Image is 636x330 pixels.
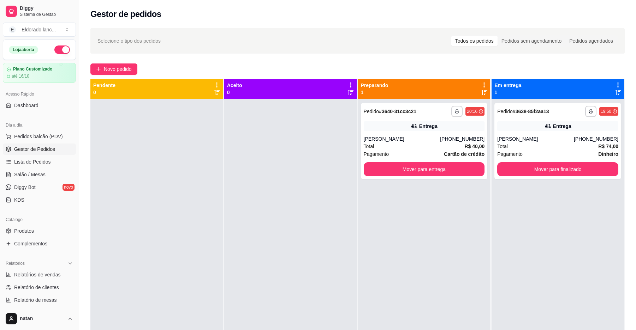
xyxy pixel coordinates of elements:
span: Relatórios de vendas [14,271,61,278]
button: Pedidos balcão (PDV) [3,131,76,142]
p: 1 [361,89,388,96]
div: Dia a dia [3,120,76,131]
div: Acesso Rápido [3,88,76,100]
a: Relatórios de vendas [3,269,76,280]
span: Relatório de mesas [14,297,57,304]
article: até 16/10 [12,73,29,79]
div: Catálogo [3,214,76,225]
a: Relatório de mesas [3,294,76,306]
span: KDS [14,196,24,203]
span: Novo pedido [104,65,132,73]
p: Preparando [361,82,388,89]
span: Salão / Mesas [14,171,46,178]
span: Pedidos balcão (PDV) [14,133,63,140]
a: DiggySistema de Gestão [3,3,76,20]
a: KDS [3,194,76,206]
div: 20:16 [467,109,477,114]
div: [PHONE_NUMBER] [440,135,485,142]
span: Complementos [14,240,47,247]
div: Eldorado lanc ... [22,26,56,33]
span: Relatório de clientes [14,284,59,291]
span: plus [96,67,101,72]
a: Diggy Botnovo [3,182,76,193]
div: Pedidos agendados [565,36,617,46]
span: Sistema de Gestão [20,12,73,17]
a: Gestor de Pedidos [3,143,76,155]
span: Relatórios [6,261,25,266]
div: 19:50 [601,109,611,114]
a: Lista de Pedidos [3,156,76,167]
a: Plano Customizadoaté 16/10 [3,63,76,83]
button: Novo pedido [90,63,137,75]
span: Lista de Pedidos [14,158,51,165]
div: Entrega [419,123,438,130]
h2: Gestor de pedidos [90,8,161,20]
button: natan [3,310,76,327]
strong: # 3640-31cc3c21 [379,109,416,114]
span: Total [364,142,374,150]
p: Aceito [227,82,242,89]
strong: Cartão de crédito [444,151,485,157]
span: Pagamento [364,150,389,158]
span: Dashboard [14,102,38,109]
p: Em entrega [494,82,521,89]
div: Pedidos sem agendamento [498,36,565,46]
span: Produtos [14,227,34,234]
div: Entrega [553,123,571,130]
p: 1 [494,89,521,96]
span: Selecione o tipo dos pedidos [97,37,161,45]
div: [PHONE_NUMBER] [574,135,618,142]
a: Produtos [3,225,76,237]
strong: # 3638-85f2aa13 [513,109,549,114]
div: [PERSON_NAME] [497,135,574,142]
span: Pedido [364,109,379,114]
article: Plano Customizado [13,67,52,72]
div: [PERSON_NAME] [364,135,440,142]
button: Select a team [3,23,76,37]
span: Pagamento [497,150,523,158]
a: Relatório de clientes [3,282,76,293]
a: Salão / Mesas [3,169,76,180]
span: Total [497,142,508,150]
strong: R$ 40,00 [464,143,485,149]
button: Alterar Status [54,45,70,54]
span: Gestor de Pedidos [14,146,55,153]
span: Diggy Bot [14,184,36,191]
a: Dashboard [3,100,76,111]
a: Complementos [3,238,76,249]
strong: R$ 74,00 [598,143,618,149]
div: Loja aberta [9,46,38,54]
button: Mover para finalizado [497,162,618,176]
span: natan [20,316,65,322]
button: Mover para entrega [364,162,485,176]
span: E [9,26,16,33]
p: Pendente [93,82,115,89]
span: Pedido [497,109,513,114]
p: 0 [227,89,242,96]
a: Relatório de fidelidadenovo [3,307,76,318]
div: Todos os pedidos [451,36,498,46]
strong: Dinheiro [598,151,618,157]
p: 0 [93,89,115,96]
span: Diggy [20,5,73,12]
